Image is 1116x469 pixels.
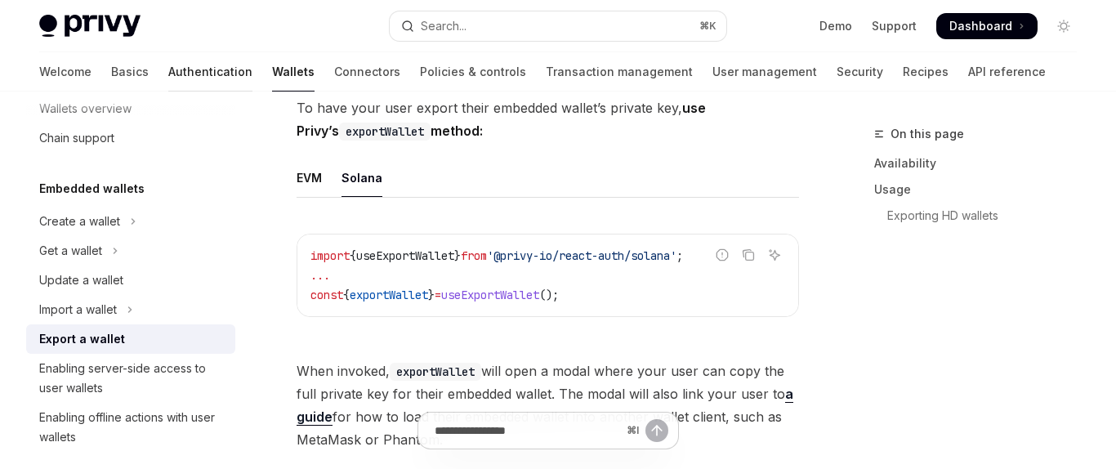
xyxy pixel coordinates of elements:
[39,300,117,319] div: Import a wallet
[699,20,716,33] span: ⌘ K
[461,248,487,263] span: from
[310,248,350,263] span: import
[819,18,852,34] a: Demo
[874,176,1090,203] a: Usage
[26,324,235,354] a: Export a wallet
[421,16,466,36] div: Search...
[441,288,539,302] span: useExportWallet
[350,248,356,263] span: {
[26,266,235,295] a: Update a wallet
[712,244,733,266] button: Report incorrect code
[712,52,817,92] a: User management
[546,52,693,92] a: Transaction management
[26,123,235,153] a: Chain support
[297,360,799,451] span: When invoked, will open a modal where your user can copy the full private key for their embedded ...
[339,123,431,141] code: exportWallet
[39,270,123,290] div: Update a wallet
[26,354,235,403] a: Enabling server-side access to user wallets
[39,128,114,148] div: Chain support
[1051,13,1077,39] button: Toggle dark mode
[936,13,1038,39] a: Dashboard
[39,212,120,231] div: Create a wallet
[310,268,330,283] span: ...
[168,52,252,92] a: Authentication
[435,413,620,449] input: Ask a question...
[26,403,235,452] a: Enabling offline actions with user wallets
[874,203,1090,229] a: Exporting HD wallets
[487,248,676,263] span: '@privy-io/react-auth/solana'
[26,295,235,324] button: Toggle Import a wallet section
[872,18,917,34] a: Support
[39,179,145,199] h5: Embedded wallets
[39,15,141,38] img: light logo
[26,236,235,266] button: Toggle Get a wallet section
[390,363,481,381] code: exportWallet
[738,244,759,266] button: Copy the contents from the code block
[874,150,1090,176] a: Availability
[764,244,785,266] button: Ask AI
[39,359,225,398] div: Enabling server-side access to user wallets
[420,52,526,92] a: Policies & controls
[968,52,1046,92] a: API reference
[539,288,559,302] span: ();
[39,408,225,447] div: Enabling offline actions with user wallets
[356,248,454,263] span: useExportWallet
[39,329,125,349] div: Export a wallet
[343,288,350,302] span: {
[428,288,435,302] span: }
[297,96,799,142] span: To have your user export their embedded wallet’s private key,
[297,100,706,139] strong: use Privy’s method:
[350,288,428,302] span: exportWallet
[837,52,883,92] a: Security
[891,124,964,144] span: On this page
[676,248,683,263] span: ;
[334,52,400,92] a: Connectors
[903,52,949,92] a: Recipes
[310,288,343,302] span: const
[39,52,92,92] a: Welcome
[435,288,441,302] span: =
[297,159,322,197] div: EVM
[645,419,668,442] button: Send message
[454,248,461,263] span: }
[390,11,727,41] button: Open search
[111,52,149,92] a: Basics
[26,207,235,236] button: Toggle Create a wallet section
[341,159,382,197] div: Solana
[272,52,315,92] a: Wallets
[39,241,102,261] div: Get a wallet
[949,18,1012,34] span: Dashboard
